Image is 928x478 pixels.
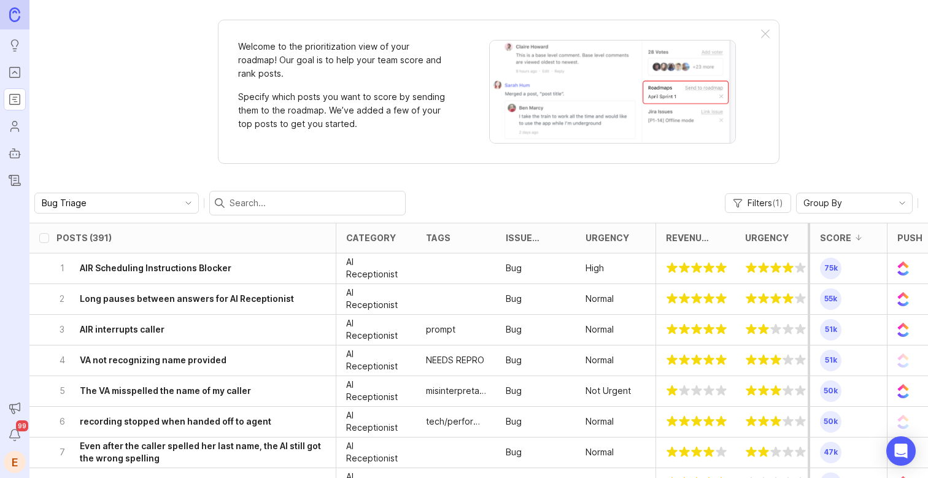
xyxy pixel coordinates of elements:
p: Bug [506,385,522,397]
svg: toggle icon [892,198,912,208]
div: High [586,262,604,274]
img: ClickUp Logo [897,315,909,345]
a: Portal [4,61,26,83]
span: 50k [820,380,841,402]
h6: AIR Scheduling Instructions Blocker [80,262,231,274]
p: Welcome to the prioritization view of your roadmap! Our goal is to help your team score and rank ... [238,40,447,80]
h6: VA not recognizing name provided [80,354,226,366]
span: Group By [803,196,842,210]
p: 2 [56,293,68,305]
button: Notifications [4,424,26,446]
p: Bug [506,446,522,458]
p: Not Urgent [586,385,631,397]
p: 6 [56,415,68,428]
p: prompt [426,323,455,336]
img: ClickUp Logo [897,345,909,376]
p: Normal [586,354,614,366]
p: Bug [506,293,522,305]
div: tags [426,233,450,242]
p: misinterpretation, caller ID [426,385,486,397]
p: Bug [506,354,522,366]
p: AI Receptionist [346,409,406,434]
p: AI Receptionist [346,379,406,403]
img: When viewing a post, you can send it to a roadmap [489,40,736,144]
h6: AIR interrupts caller [80,323,164,336]
button: 4VA not recognizing name provided [56,345,336,376]
img: ClickUp Logo [897,376,909,406]
a: Autopilot [4,142,26,164]
img: ClickUp Logo [897,253,909,283]
h6: The VA misspelled the name of my caller [80,385,251,397]
div: Posts (391) [56,233,112,242]
div: AI Receptionist [346,317,406,342]
button: 3AIR interrupts caller [56,315,336,345]
p: 3 [56,323,68,336]
span: 99 [16,420,28,431]
div: Open Intercom Messenger [886,436,916,466]
p: Normal [586,446,614,458]
img: ClickUp Logo [897,407,909,437]
button: 5The VA misspelled the name of my caller [56,376,336,406]
p: 5 [56,385,68,397]
div: category [346,233,396,242]
span: 51k [820,350,841,371]
div: Score [820,233,851,242]
button: 6recording stopped when handed off to agent [56,407,336,437]
div: tech/performance, audio [426,415,486,428]
p: 7 [56,446,68,458]
p: Bug [506,262,522,274]
h6: Even after the caller spelled her last name, the AI still got the wrong spelling [80,440,336,465]
input: Bug Triage [42,196,177,210]
p: AI Receptionist [346,440,406,465]
p: AI Receptionist [346,348,406,372]
img: Canny Home [9,7,20,21]
a: Users [4,115,26,137]
p: Bug [506,415,522,428]
div: toggle menu [34,193,199,214]
p: Normal [586,323,614,336]
div: AI Receptionist [346,256,406,280]
input: Search... [230,196,400,210]
button: Filters(1) [725,193,791,213]
span: ( 1 ) [772,198,783,208]
button: E [4,451,26,473]
button: 2Long pauses between answers for AI Receptionist [56,284,336,314]
span: 50k [820,411,841,433]
button: 1AIR Scheduling Instructions Blocker [56,253,336,283]
p: Bug [506,323,522,336]
div: toggle menu [796,193,913,214]
span: 75k [820,258,841,279]
p: 4 [56,354,68,366]
h6: Long pauses between answers for AI Receptionist [80,293,294,305]
div: Urgency [586,233,629,242]
span: Filters [748,197,783,209]
p: Specify which posts you want to score by sending them to the roadmap. We’ve added a few of your t... [238,90,447,131]
button: 7Even after the caller spelled her last name, the AI still got the wrong spelling [56,438,336,468]
div: AI Receptionist [346,287,406,311]
span: 55k [820,288,841,310]
div: Revenue Impact [666,233,711,242]
p: NEEDS REPRO [426,354,484,366]
div: Urgency [745,233,789,242]
p: Normal [586,415,614,428]
button: Announcements [4,397,26,419]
